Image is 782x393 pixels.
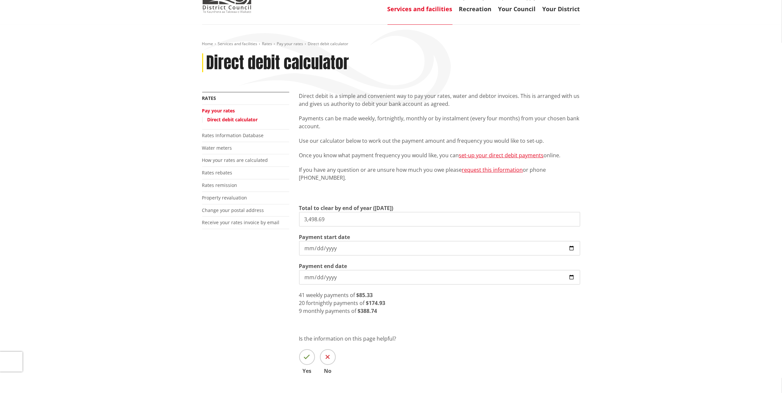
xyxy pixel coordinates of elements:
a: request this information [462,166,523,173]
strong: $388.74 [358,307,377,315]
span: 20 [299,299,305,307]
span: weekly payments of [306,291,355,299]
a: Rates rebates [202,169,233,176]
a: Water meters [202,145,232,151]
span: monthly payments of [303,307,357,315]
span: 9 [299,307,302,315]
label: Payment end date [299,262,347,270]
span: No [320,368,336,374]
a: Rates remission [202,182,237,188]
a: Receive your rates invoice by email [202,219,280,226]
label: Total to clear by end of year ([DATE]) [299,204,393,212]
a: Rates Information Database [202,132,264,138]
a: Home [202,41,213,46]
a: set-up your direct debit payments [459,152,544,159]
a: Services and facilities [218,41,258,46]
label: Payment start date [299,233,350,241]
a: Pay your rates [202,107,235,114]
a: Direct debit calculator [207,116,258,123]
a: Pay your rates [277,41,303,46]
a: Your Council [498,5,536,13]
iframe: Messenger Launcher [752,365,775,389]
h1: Direct debit calculator [206,53,349,73]
strong: $174.93 [366,299,386,307]
a: Change your postal address [202,207,264,213]
nav: breadcrumb [202,41,580,47]
strong: $85.33 [357,291,373,299]
p: If you have any question or are unsure how much you owe please or phone [PHONE_NUMBER]. [299,166,580,182]
p: Use our calculator below to work out the payment amount and frequency you would like to set-up. [299,137,580,145]
a: Your District [543,5,580,13]
p: Payments can be made weekly, fortnightly, monthly or by instalment (every four months) from your ... [299,114,580,130]
a: Recreation [459,5,492,13]
p: Once you know what payment frequency you would like, you can online. [299,151,580,159]
a: Services and facilities [388,5,453,13]
span: fortnightly payments of [306,299,365,307]
a: Rates [202,95,216,101]
p: Direct debit is a simple and convenient way to pay your rates, water and debtor invoices. This is... [299,92,580,108]
span: 41 [299,291,305,299]
a: Rates [262,41,272,46]
span: Direct debit calculator [308,41,349,46]
a: Property revaluation [202,195,247,201]
p: Is the information on this page helpful? [299,335,580,343]
a: How your rates are calculated [202,157,268,163]
span: Yes [299,368,315,374]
